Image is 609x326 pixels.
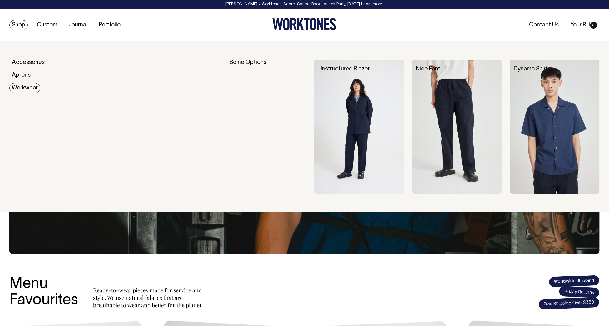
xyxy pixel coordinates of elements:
[361,2,383,6] a: Learn more
[6,2,603,7] div: [PERSON_NAME] × Worktones ‘Secret Sauce’ Book Launch Party, [DATE]. .
[559,286,600,299] span: 14 Day Returns
[538,297,600,310] span: Free Shipping Over $350
[416,66,441,72] a: Nice Pant
[514,66,548,72] a: Dynamo Shirt
[568,20,600,30] a: Your Bill0
[9,83,40,93] a: Workwear
[590,22,597,29] span: 0
[66,20,90,30] a: Journal
[93,286,205,309] p: Ready-to-wear pieces made for service and style. We use natural fabrics that are breathable to we...
[527,20,562,30] a: Contact Us
[230,60,306,194] div: Some Options
[9,276,78,309] h3: Menu Favourites
[9,70,33,80] a: Aprons
[319,66,370,72] a: Unstructured Blazer
[412,60,502,194] img: Nice Pant
[549,275,600,288] span: Worldwide Shipping
[9,57,47,68] a: Accessories
[97,20,123,30] a: Portfolio
[510,60,600,194] img: Dynamo Shirt
[314,60,404,194] img: Unstructured Blazer
[34,20,60,30] a: Custom
[9,20,28,30] a: Shop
